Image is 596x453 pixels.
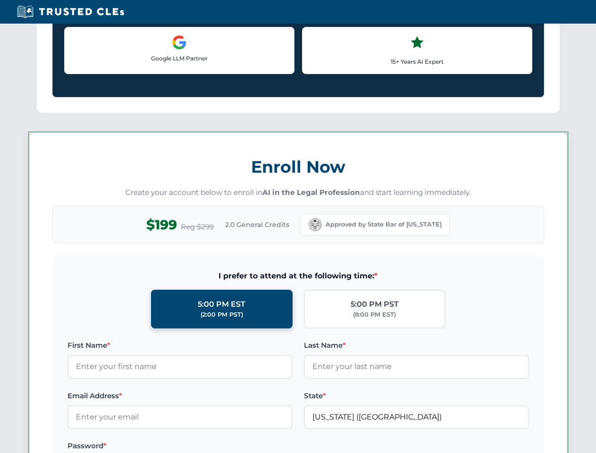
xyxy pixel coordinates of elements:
label: State [304,390,529,402]
img: California Bar [309,218,322,231]
img: Trusted CLEs [14,5,127,19]
label: Last Name [304,340,529,351]
div: 5:00 PM EST [198,298,245,310]
div: (8:00 PM EST) [353,310,396,319]
span: $199 [146,214,177,235]
span: I prefer to attend at the following time: [67,270,529,282]
input: Enter your first name [67,355,293,378]
div: 5:00 PM PST [351,298,399,310]
span: Approved by State Bar of [US_STATE] [326,220,442,229]
p: 15+ Years AI Expert [310,57,524,66]
label: Password [67,440,293,452]
label: Email Address [67,390,293,402]
span: Reg $299 [181,221,214,233]
strong: AI in the Legal Profession [262,188,360,197]
h3: Enroll Now [52,152,544,182]
p: Create your account below to enroll in and start learning immediately. [52,187,544,198]
input: California (CA) [304,405,529,429]
span: 2.0 General Credits [225,219,289,230]
input: Enter your last name [304,355,529,378]
input: Enter your email [67,405,293,429]
div: (2:00 PM PST) [201,310,243,319]
label: First Name [67,340,293,351]
img: Google [172,35,187,50]
p: Google LLM Partner [72,54,286,63]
